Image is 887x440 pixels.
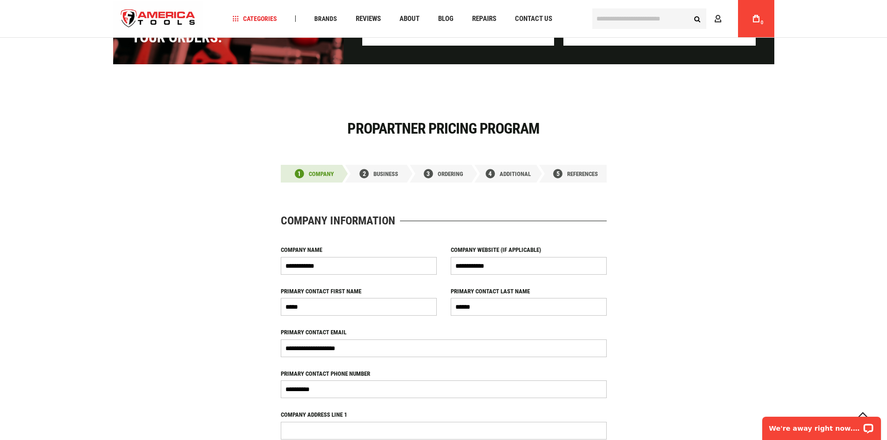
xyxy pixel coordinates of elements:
[515,15,552,22] span: Contact Us
[281,370,370,377] span: Primary Contact Phone Number
[451,288,530,295] span: Primary Contact Last Name
[500,170,531,177] span: Additional
[281,329,346,336] span: Primary Contact Email
[347,120,539,137] span: ProPartner Pricing Program
[113,1,203,36] img: America Tools
[427,170,430,177] span: 3
[314,15,337,22] span: Brands
[434,13,458,25] a: Blog
[438,170,463,177] span: Ordering
[395,13,424,25] a: About
[356,15,381,22] span: Reviews
[310,13,341,25] a: Brands
[689,10,706,27] button: Search
[472,15,496,22] span: Repairs
[281,288,361,295] span: Primary Contact First Name
[438,15,454,22] span: Blog
[756,411,887,440] iframe: LiveChat chat widget
[511,13,556,25] a: Contact Us
[567,170,598,177] span: References
[113,1,203,36] a: store logo
[363,170,366,177] span: 2
[309,170,334,177] span: Company
[556,170,560,177] span: 5
[761,20,764,25] span: 0
[281,246,322,253] span: Company Name
[451,246,541,253] span: Company Website (if applicable)
[352,13,385,25] a: Reviews
[488,170,492,177] span: 4
[373,170,398,177] span: Business
[281,215,395,226] span: Company Information
[228,13,281,25] a: Categories
[399,15,420,22] span: About
[468,13,501,25] a: Repairs
[298,170,301,177] span: 1
[281,411,347,418] span: Company Address line 1
[232,15,277,22] span: Categories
